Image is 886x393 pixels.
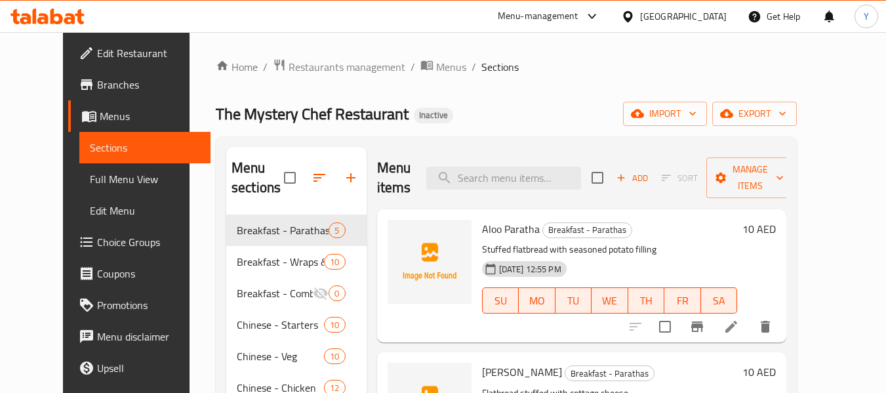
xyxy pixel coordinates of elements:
[653,168,706,188] span: Select section first
[325,350,344,363] span: 10
[68,100,211,132] a: Menus
[565,366,654,381] span: Breakfast - Parathas
[723,106,786,122] span: export
[226,215,367,246] div: Breakfast - Parathas5
[289,59,405,75] span: Restaurants management
[651,313,679,341] span: Select to update
[324,317,345,333] div: items
[68,321,211,352] a: Menu disclaimer
[488,291,513,310] span: SU
[482,362,562,382] span: [PERSON_NAME]
[97,234,201,250] span: Choice Groups
[97,266,201,281] span: Coupons
[377,158,411,197] h2: Menu items
[273,58,405,75] a: Restaurants management
[68,69,211,100] a: Branches
[324,348,345,364] div: items
[68,289,211,321] a: Promotions
[472,59,476,75] li: /
[634,106,696,122] span: import
[614,171,650,186] span: Add
[226,246,367,278] div: Breakfast - Wraps & Sandwiches10
[664,287,701,314] button: FR
[519,287,555,314] button: MO
[304,162,335,194] span: Sort sections
[482,241,738,258] p: Stuffed flatbread with seasoned potato filling
[97,77,201,93] span: Branches
[634,291,660,310] span: TH
[216,58,797,75] nav: breadcrumb
[414,110,453,121] span: Inactive
[864,9,869,24] span: Y
[226,341,367,372] div: Chinese - Veg10
[97,45,201,61] span: Edit Restaurant
[640,9,727,24] div: [GEOGRAPHIC_DATA]
[237,348,324,364] div: Chinese - Veg
[68,37,211,69] a: Edit Restaurant
[742,363,776,381] h6: 10 AED
[79,132,211,163] a: Sections
[498,9,578,24] div: Menu-management
[611,168,653,188] button: Add
[68,258,211,289] a: Coupons
[712,102,797,126] button: export
[232,158,284,197] h2: Menu sections
[565,365,654,381] div: Breakfast - Parathas
[543,222,632,238] span: Breakfast - Parathas
[411,59,415,75] li: /
[706,157,794,198] button: Manage items
[426,167,581,190] input: search
[628,287,665,314] button: TH
[329,285,345,301] div: items
[750,311,781,342] button: delete
[79,163,211,195] a: Full Menu View
[701,287,738,314] button: SA
[68,226,211,258] a: Choice Groups
[276,164,304,192] span: Select all sections
[325,319,344,331] span: 10
[100,108,201,124] span: Menus
[561,291,587,310] span: TU
[335,162,367,194] button: Add section
[542,222,632,238] div: Breakfast - Parathas
[592,287,628,314] button: WE
[482,219,540,239] span: Aloo Paratha
[597,291,623,310] span: WE
[623,102,707,126] button: import
[414,108,453,123] div: Inactive
[324,254,345,270] div: items
[325,256,344,268] span: 10
[481,59,519,75] span: Sections
[237,222,329,238] span: Breakfast - Parathas
[237,317,324,333] span: Chinese - Starters
[263,59,268,75] li: /
[97,297,201,313] span: Promotions
[237,254,324,270] div: Breakfast - Wraps & Sandwiches
[329,224,344,237] span: 5
[555,287,592,314] button: TU
[226,309,367,341] div: Chinese - Starters10
[97,329,201,344] span: Menu disclaimer
[226,278,367,309] div: Breakfast - Combos0
[436,59,466,75] span: Menus
[742,220,776,238] h6: 10 AED
[216,59,258,75] a: Home
[584,164,611,192] span: Select section
[237,285,313,301] span: Breakfast - Combos
[723,319,739,335] a: Edit menu item
[717,161,784,194] span: Manage items
[68,352,211,384] a: Upsell
[97,360,201,376] span: Upsell
[90,203,201,218] span: Edit Menu
[90,171,201,187] span: Full Menu View
[313,285,329,301] svg: Inactive section
[79,195,211,226] a: Edit Menu
[420,58,466,75] a: Menus
[329,222,345,238] div: items
[670,291,696,310] span: FR
[388,220,472,304] img: Aloo Paratha
[524,291,550,310] span: MO
[482,287,519,314] button: SU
